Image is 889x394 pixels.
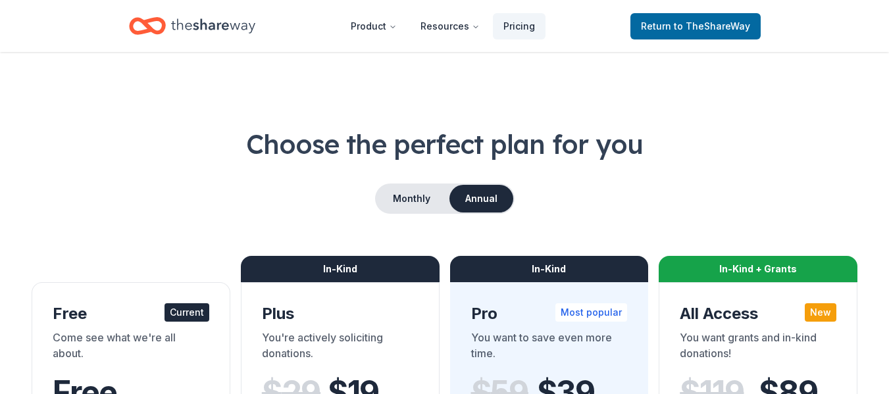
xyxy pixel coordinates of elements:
div: Current [165,303,209,322]
a: Home [129,11,255,41]
div: You want to save even more time. [471,330,628,366]
h1: Choose the perfect plan for you [32,126,857,162]
a: Returnto TheShareWay [630,13,761,39]
button: Product [340,13,407,39]
button: Monthly [376,185,447,212]
button: Annual [449,185,513,212]
a: Pricing [493,13,546,39]
div: Free [53,303,209,324]
div: Pro [471,303,628,324]
span: to TheShareWay [674,20,750,32]
div: Come see what we're all about. [53,330,209,366]
button: Resources [410,13,490,39]
div: All Access [680,303,836,324]
div: In-Kind [450,256,649,282]
div: Plus [262,303,419,324]
div: In-Kind [241,256,440,282]
div: You're actively soliciting donations. [262,330,419,366]
nav: Main [340,11,546,41]
div: New [805,303,836,322]
div: Most popular [555,303,627,322]
span: Return [641,18,750,34]
div: You want grants and in-kind donations! [680,330,836,366]
div: In-Kind + Grants [659,256,857,282]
